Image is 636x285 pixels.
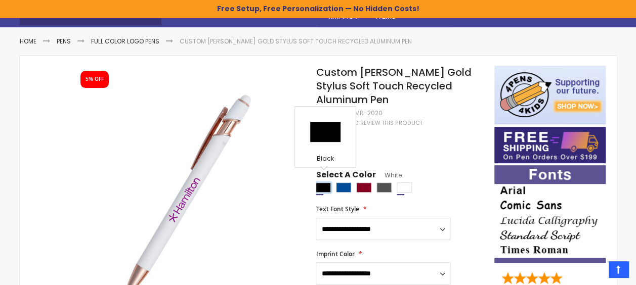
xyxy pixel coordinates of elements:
[316,119,422,127] a: Be the first to review this product
[338,109,382,117] div: 4PG-MR-2020
[397,182,412,193] div: White
[375,171,401,179] span: White
[316,169,375,183] span: Select A Color
[553,258,636,285] iframe: Google Customer Reviews
[20,37,36,45] a: Home
[180,37,412,45] li: Custom [PERSON_NAME] Gold Stylus Soft Touch Recycled Aluminum Pen
[91,37,159,45] a: Full Color Logo Pens
[316,205,359,213] span: Text Font Style
[356,182,371,193] div: Burgundy
[316,250,354,258] span: Imprint Color
[336,182,351,193] div: Dark Blue
[316,182,331,193] div: Black
[86,76,104,83] div: 5% OFF
[494,165,606,263] img: font-personalization-examples
[376,182,392,193] div: Gunmetal
[316,65,471,107] span: Custom [PERSON_NAME] Gold Stylus Soft Touch Recycled Aluminum Pen
[57,37,71,45] a: Pens
[298,155,353,165] div: Black
[494,66,606,124] img: 4pens 4 kids
[494,127,606,163] img: Free shipping on orders over $199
